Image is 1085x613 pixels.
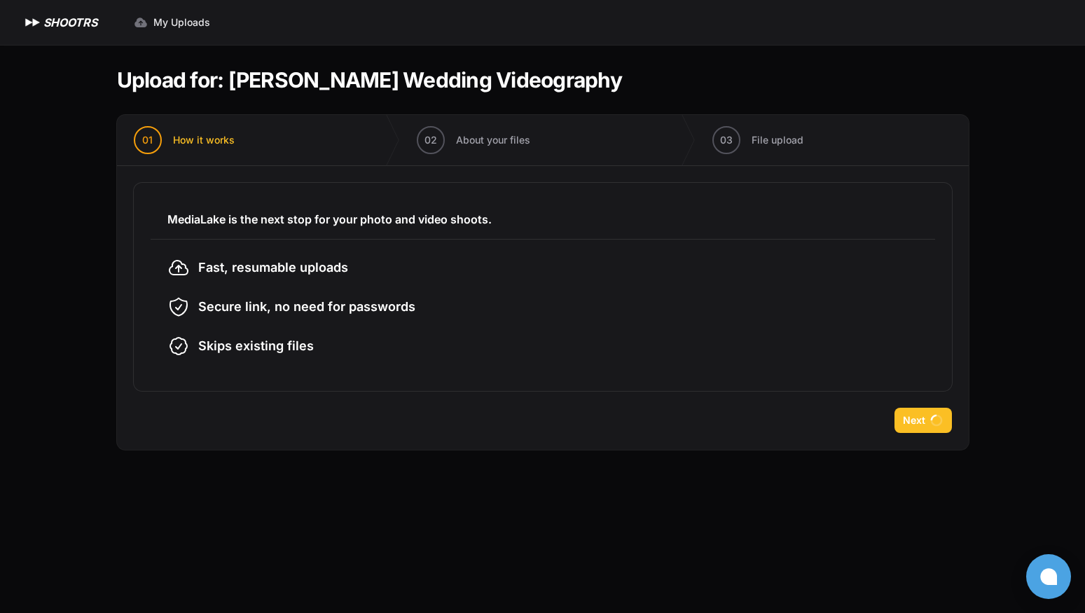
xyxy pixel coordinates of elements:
h1: SHOOTRS [43,14,97,31]
a: SHOOTRS SHOOTRS [22,14,97,31]
span: How it works [173,133,235,147]
span: 01 [142,133,153,147]
button: Open chat window [1026,554,1071,599]
span: Next [903,413,925,427]
span: 03 [720,133,733,147]
h1: Upload for: [PERSON_NAME] Wedding Videography [117,67,622,92]
span: 02 [424,133,437,147]
span: File upload [752,133,803,147]
span: Secure link, no need for passwords [198,297,415,317]
button: 03 File upload [696,115,820,165]
span: My Uploads [153,15,210,29]
a: My Uploads [125,10,219,35]
button: 02 About your files [400,115,547,165]
span: About your files [456,133,530,147]
img: SHOOTRS [22,14,43,31]
span: Fast, resumable uploads [198,258,348,277]
button: 01 How it works [117,115,251,165]
span: Skips existing files [198,336,314,356]
h3: MediaLake is the next stop for your photo and video shoots. [167,211,918,228]
button: Next [894,408,952,433]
